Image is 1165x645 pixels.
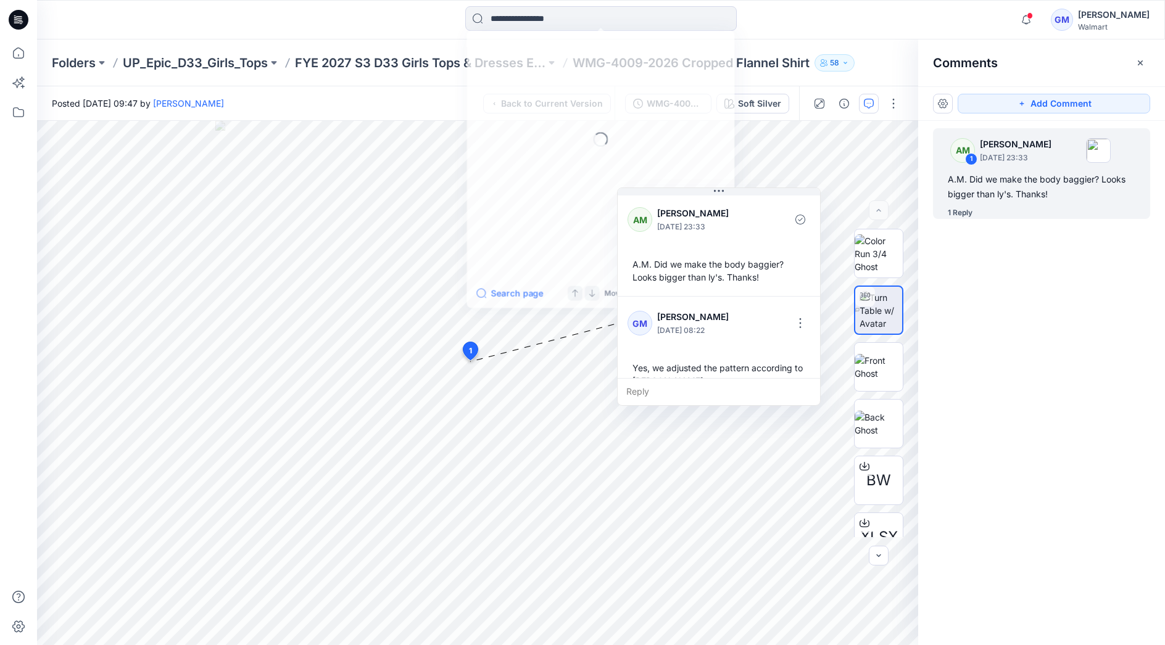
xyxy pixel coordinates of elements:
[950,138,975,163] div: AM
[834,94,854,113] button: Details
[123,54,268,72] a: UP_Epic_D33_Girls_Tops
[860,526,898,548] span: XLSX
[52,97,224,110] span: Posted [DATE] 09:47 by
[628,207,652,232] div: AM
[469,345,472,356] span: 1
[52,54,96,72] a: Folders
[1078,22,1150,31] div: Walmart
[628,356,810,392] div: Yes, we adjusted the pattern according to [PERSON_NAME] comments
[657,221,758,233] p: [DATE] 23:33
[657,206,758,221] p: [PERSON_NAME]
[604,287,624,299] p: Move
[830,56,839,70] p: 58
[628,311,652,335] div: GM
[933,55,998,70] h2: Comments
[980,152,1051,164] p: [DATE] 23:33
[980,137,1051,152] p: [PERSON_NAME]
[948,207,972,219] div: 1 Reply
[618,378,820,405] div: Reply
[860,291,902,330] img: Turn Table w/ Avatar
[855,354,903,380] img: Front Ghost
[958,94,1150,113] button: Add Comment
[855,234,903,273] img: Color Run 3/4 Ghost
[948,172,1135,202] div: A.M. Did we make the body baggier? Looks bigger than ly's. Thanks!
[1051,9,1073,31] div: GM
[716,94,789,113] button: Soft Silver
[657,324,739,337] p: [DATE] 08:22
[855,411,903,437] img: Back Ghost
[295,54,545,72] a: FYE 2027 S3 D33 Girls Tops & Dresses Epic Design
[657,310,739,324] p: [PERSON_NAME]
[628,253,810,289] div: A.M. Did we make the body baggier? Looks bigger than ly's. Thanks!
[738,97,781,110] div: Soft Silver
[1078,7,1150,22] div: [PERSON_NAME]
[476,286,543,301] button: Search page
[815,54,855,72] button: 58
[965,153,977,165] div: 1
[153,98,224,109] a: [PERSON_NAME]
[866,469,891,491] span: BW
